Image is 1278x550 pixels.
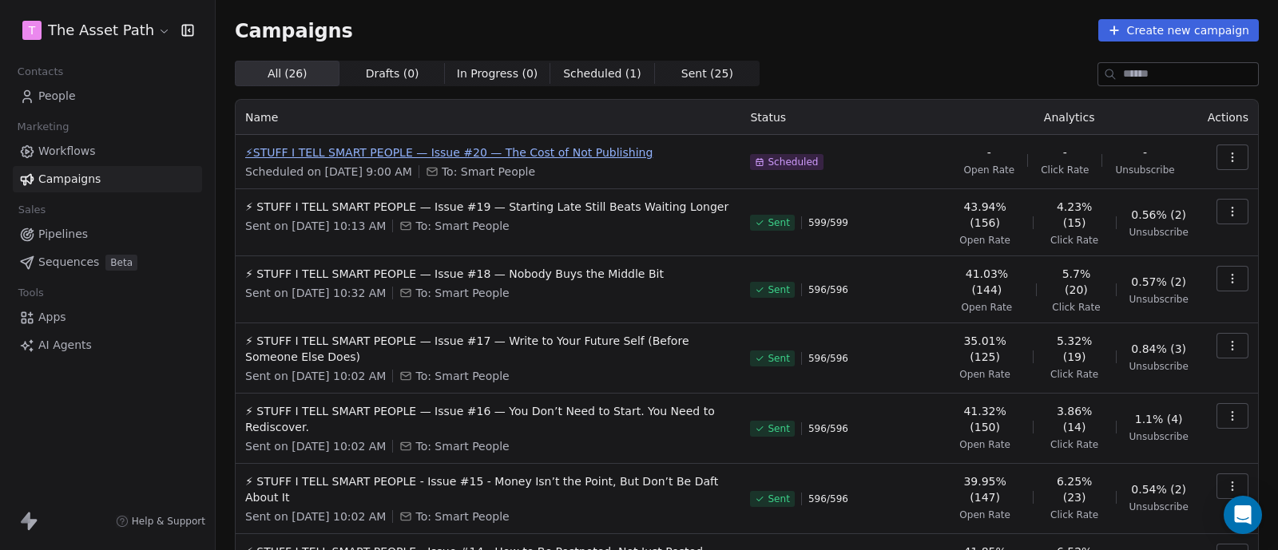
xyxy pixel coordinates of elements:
[38,143,96,160] span: Workflows
[116,515,205,528] a: Help & Support
[245,438,386,454] span: Sent on [DATE] 10:02 AM
[245,368,386,384] span: Sent on [DATE] 10:02 AM
[13,332,202,358] a: AI Agents
[1046,199,1103,231] span: 4.23% (15)
[11,281,50,305] span: Tools
[366,65,419,82] span: Drafts ( 0 )
[38,337,92,354] span: AI Agents
[1046,333,1103,365] span: 5.32% (19)
[1131,274,1186,290] span: 0.57% (2)
[38,88,76,105] span: People
[132,515,205,528] span: Help & Support
[681,65,733,82] span: Sent ( 25 )
[38,309,66,326] span: Apps
[245,266,731,282] span: ⚡ STUFF I TELL SMART PEOPLE — Issue #18 — Nobody Buys the Middle Bit
[940,100,1197,135] th: Analytics
[1046,473,1103,505] span: 6.25% (23)
[959,368,1010,381] span: Open Rate
[38,254,99,271] span: Sequences
[415,218,509,234] span: To: Smart People
[768,216,789,229] span: Sent
[13,83,202,109] a: People
[1129,360,1189,373] span: Unsubscribe
[1050,266,1102,298] span: 5.7% (20)
[959,508,1010,521] span: Open Rate
[964,164,1015,176] span: Open Rate
[950,266,1023,298] span: 41.03% (144)
[950,473,1019,505] span: 39.95% (147)
[950,403,1019,435] span: 41.32% (150)
[245,403,731,435] span: ⚡ STUFF I TELL SMART PEOPLE — Issue #16 — You Don’t Need to Start. You Need to Rediscover.
[768,422,789,435] span: Sent
[950,199,1019,231] span: 43.94% (156)
[1050,234,1098,247] span: Click Rate
[1129,430,1189,443] span: Unsubscribe
[1063,144,1067,160] span: -
[1131,207,1186,223] span: 0.56% (2)
[808,422,848,435] span: 596 / 596
[29,22,36,38] span: T
[959,438,1010,451] span: Open Rate
[1131,341,1186,357] span: 0.84% (3)
[768,283,789,296] span: Sent
[808,216,848,229] span: 599 / 599
[13,138,202,164] a: Workflows
[415,508,509,524] span: To: Smart People
[1050,508,1098,521] span: Click Rate
[457,65,538,82] span: In Progress ( 0 )
[245,144,731,160] span: ⚡STUFF I TELL SMART PEOPLE — Issue #20 — The Cost of Not Publishing
[740,100,940,135] th: Status
[13,221,202,247] a: Pipelines
[962,301,1013,314] span: Open Rate
[1098,19,1259,42] button: Create new campaign
[19,17,170,44] button: TThe Asset Path
[959,234,1010,247] span: Open Rate
[1041,164,1089,176] span: Click Rate
[245,199,731,215] span: ⚡ STUFF I TELL SMART PEOPLE — Issue #19 — Starting Late Still Beats Waiting Longer
[1046,403,1103,435] span: 3.86% (14)
[415,285,509,301] span: To: Smart People
[13,249,202,275] a: SequencesBeta
[1224,496,1262,534] div: Open Intercom Messenger
[950,333,1019,365] span: 35.01% (125)
[1143,144,1147,160] span: -
[10,115,76,139] span: Marketing
[245,473,731,505] span: ⚡ STUFF I TELL SMART PEOPLE - Issue #15 - Money Isn’t the Point, But Don’t Be Daft About It
[563,65,641,82] span: Scheduled ( 1 )
[245,508,386,524] span: Sent on [DATE] 10:02 AM
[768,352,789,365] span: Sent
[245,218,386,234] span: Sent on [DATE] 10:13 AM
[13,304,202,330] a: Apps
[13,166,202,192] a: Campaigns
[808,352,848,365] span: 596 / 596
[415,368,509,384] span: To: Smart People
[1129,501,1189,513] span: Unsubscribe
[415,438,509,454] span: To: Smart People
[442,164,535,180] span: To: Smart People
[11,198,53,222] span: Sales
[10,60,70,84] span: Contacts
[808,283,848,296] span: 596 / 596
[987,144,991,160] span: -
[38,171,101,188] span: Campaigns
[105,255,137,271] span: Beta
[1131,481,1186,497] span: 0.54% (2)
[1050,438,1098,451] span: Click Rate
[1198,100,1258,135] th: Actions
[1135,411,1183,427] span: 1.1% (4)
[1129,226,1189,239] span: Unsubscribe
[808,493,848,505] span: 596 / 596
[245,333,731,365] span: ⚡ STUFF I TELL SMART PEOPLE — Issue #17 — Write to Your Future Self (Before Someone Else Does)
[1115,164,1174,176] span: Unsubscribe
[1052,301,1100,314] span: Click Rate
[1129,293,1189,306] span: Unsubscribe
[38,226,88,243] span: Pipelines
[245,164,412,180] span: Scheduled on [DATE] 9:00 AM
[245,285,386,301] span: Sent on [DATE] 10:32 AM
[236,100,740,135] th: Name
[768,156,818,168] span: Scheduled
[48,20,154,41] span: The Asset Path
[235,19,353,42] span: Campaigns
[768,493,789,505] span: Sent
[1050,368,1098,381] span: Click Rate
